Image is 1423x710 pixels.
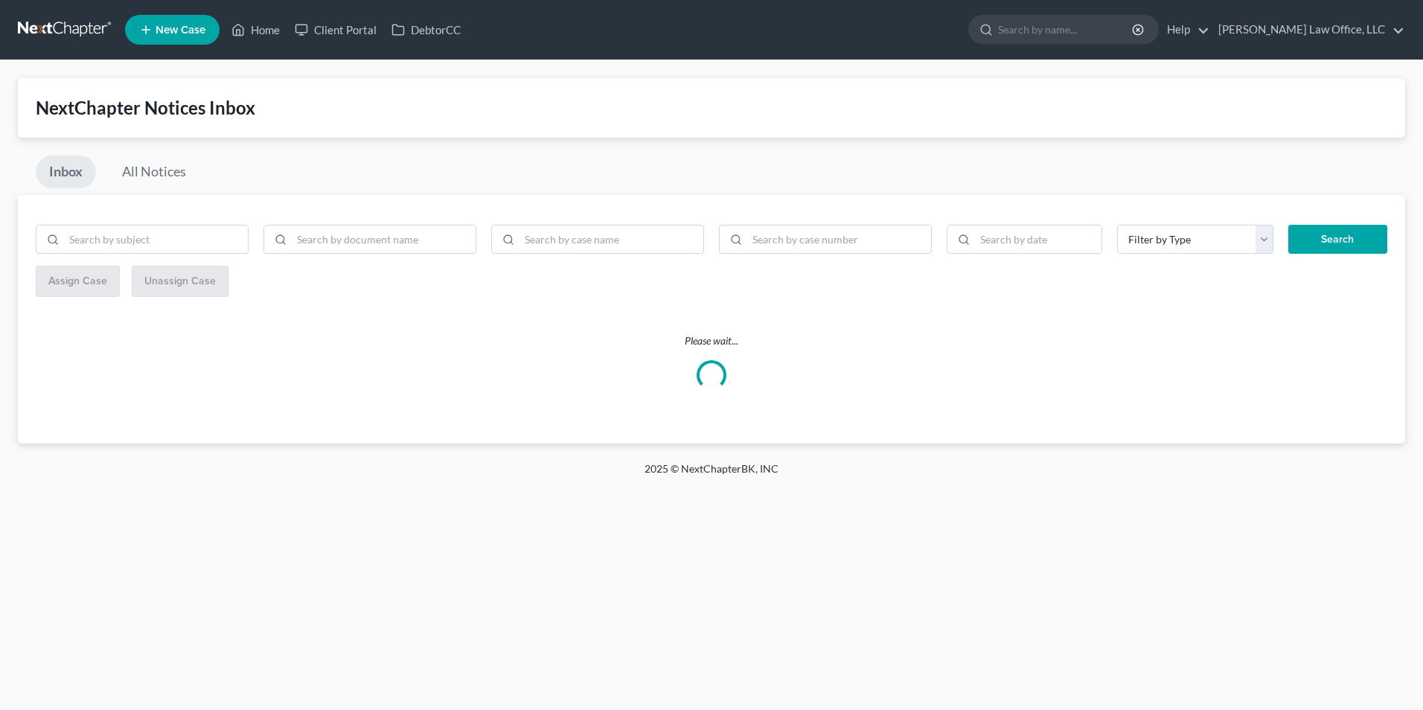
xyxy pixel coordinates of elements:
input: Search by date [975,226,1102,254]
button: Search [1288,225,1387,255]
a: DebtorCC [384,16,468,43]
input: Search by subject [64,226,248,254]
a: Inbox [36,156,96,188]
div: 2025 © NextChapterBK, INC [287,461,1136,488]
input: Search by case number [747,226,931,254]
a: Home [224,16,287,43]
a: All Notices [109,156,199,188]
a: Help [1160,16,1209,43]
p: Please wait... [18,333,1405,348]
input: Search by name... [998,16,1134,43]
span: New Case [156,25,205,36]
a: [PERSON_NAME] Law Office, LLC [1211,16,1404,43]
div: NextChapter Notices Inbox [36,96,1387,120]
input: Search by case name [519,226,703,254]
input: Search by document name [292,226,476,254]
a: Client Portal [287,16,384,43]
